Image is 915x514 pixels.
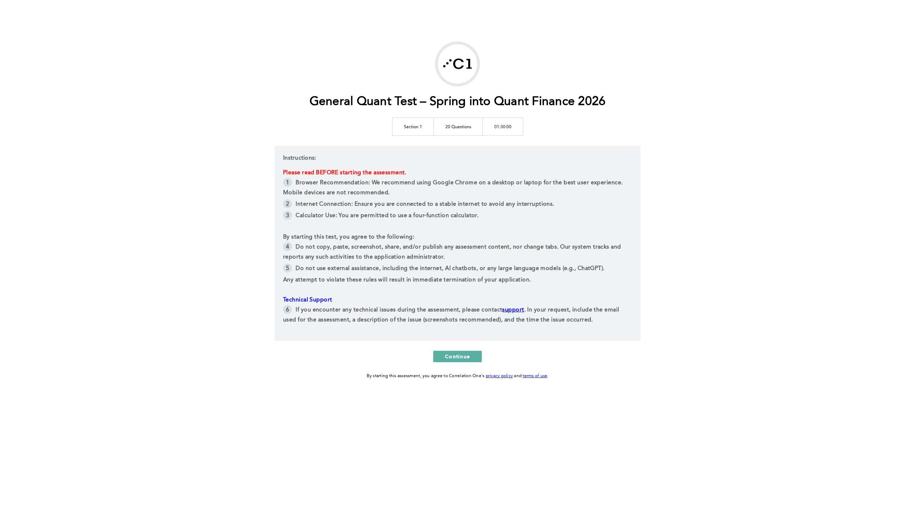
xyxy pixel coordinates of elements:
span: By starting this test, you agree to the following: [283,234,414,240]
span: Browser Recommendation: We recommend using Google Chrome on a desktop or laptop for the best user... [283,180,624,196]
span: If you encounter any technical issues during the assessment, please contact [296,307,502,313]
div: By starting this assessment, you agree to Correlation One's and . [367,372,549,380]
a: support [502,307,524,313]
img: G-Research [438,44,477,84]
td: Section 1 [392,118,434,135]
span: Do not copy, paste, screenshot, share, and/or publish any assessment content, nor change tabs. Ou... [283,244,623,260]
span: . In your request, include the email used for the assessment, a description of the issue (screens... [283,307,621,323]
td: 20 Questions [434,118,483,135]
span: Internet Connection: Ensure you are connected to a stable internet to avoid any interruptions. [296,201,554,207]
h1: General Quant Test – Spring into Quant Finance 2026 [310,95,606,109]
span: Please read BEFORE starting the assessment. [283,170,406,176]
button: Continue [433,351,482,362]
span: Calculator Use: You are permitted to use a four-function calculator. [296,213,479,219]
a: terms of use [523,374,547,378]
a: privacy policy [486,374,513,378]
div: Instructions: [274,146,640,341]
span: Continue [445,353,470,360]
td: 01:30:00 [483,118,523,135]
span: Technical Support [283,297,332,303]
span: Do not use external assistance, including the internet, AI chatbots, or any large language models... [296,266,604,271]
span: Any attempt to violate these rules will result in immediate termination of your application. [283,277,531,283]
